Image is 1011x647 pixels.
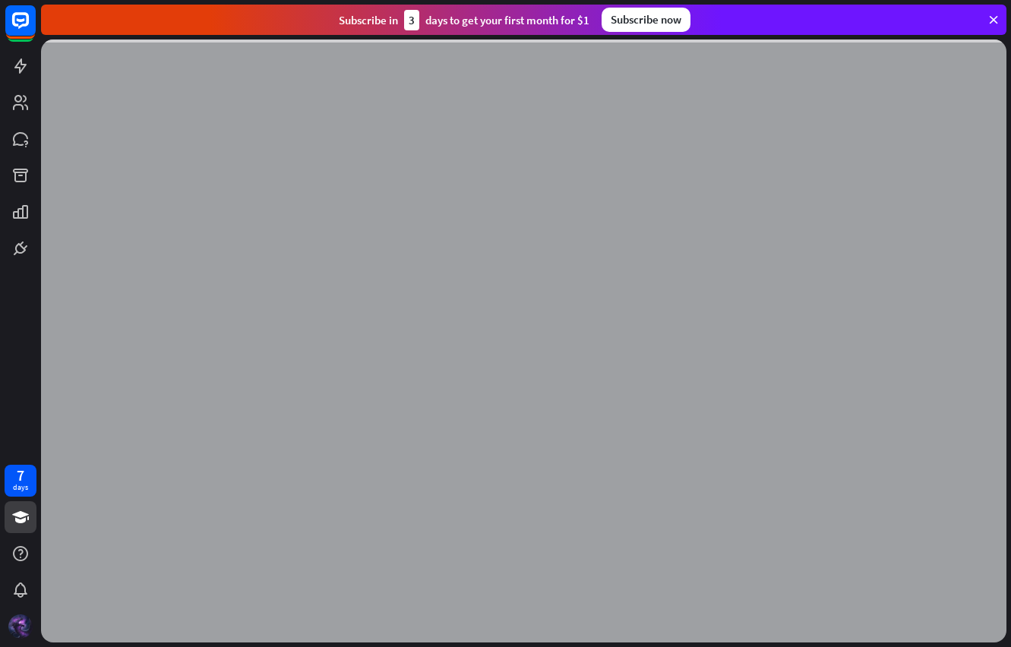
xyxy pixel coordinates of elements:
a: 7 days [5,465,36,497]
div: Subscribe now [602,8,690,32]
div: Subscribe in days to get your first month for $1 [339,10,589,30]
div: 3 [404,10,419,30]
div: days [13,482,28,493]
div: 7 [17,469,24,482]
